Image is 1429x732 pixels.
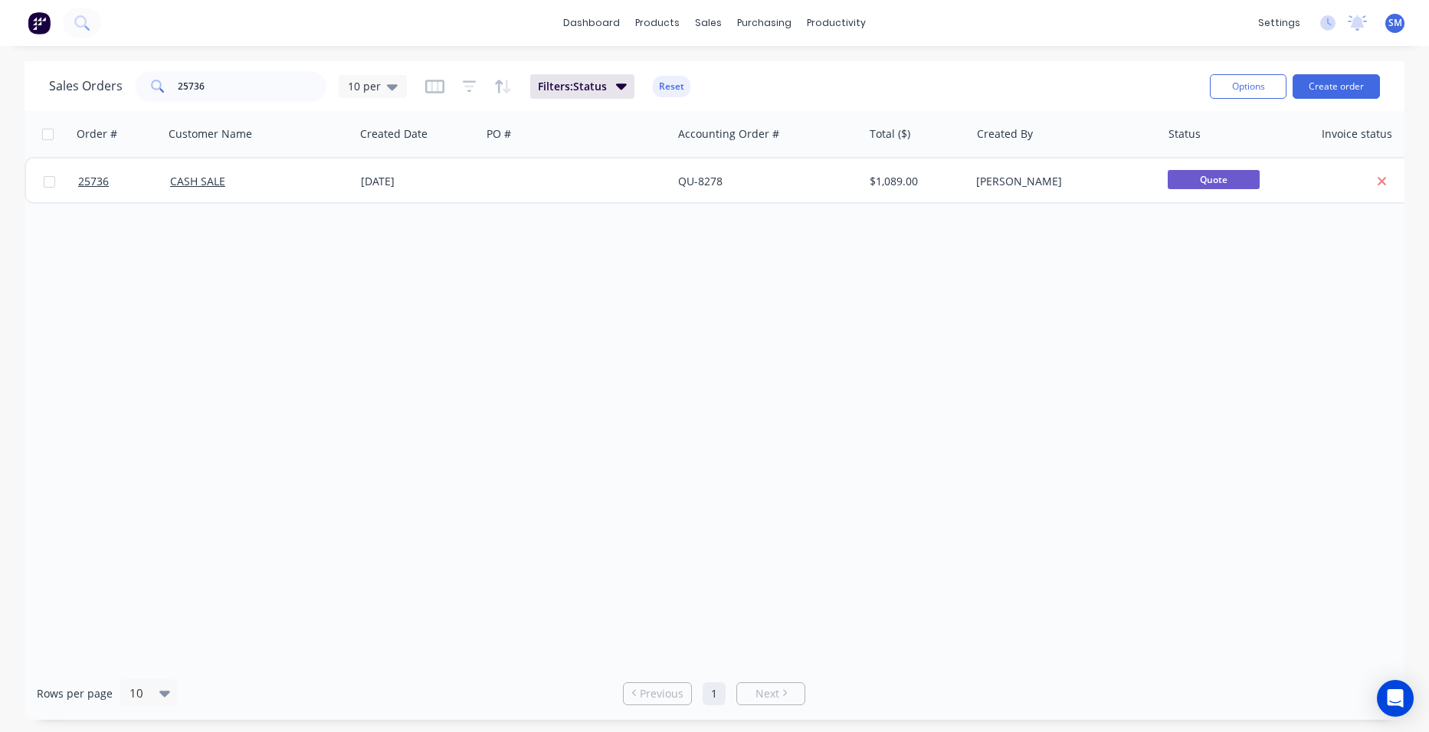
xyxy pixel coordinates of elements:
[1322,126,1392,142] div: Invoice status
[678,174,723,188] a: QU-8278
[361,174,475,189] div: [DATE]
[628,11,687,34] div: products
[1377,680,1414,717] div: Open Intercom Messenger
[170,174,225,188] a: CASH SALE
[360,126,428,142] div: Created Date
[755,686,779,701] span: Next
[678,126,779,142] div: Accounting Order #
[653,76,690,97] button: Reset
[1168,170,1260,189] span: Quote
[703,682,726,705] a: Page 1 is your current page
[976,174,1146,189] div: [PERSON_NAME]
[37,686,113,701] span: Rows per page
[348,78,381,94] span: 10 per
[178,71,327,102] input: Search...
[977,126,1033,142] div: Created By
[78,174,109,189] span: 25736
[556,11,628,34] a: dashboard
[870,174,959,189] div: $1,089.00
[1388,16,1402,30] span: SM
[617,682,811,705] ul: Pagination
[640,686,683,701] span: Previous
[169,126,252,142] div: Customer Name
[870,126,910,142] div: Total ($)
[624,686,691,701] a: Previous page
[737,686,805,701] a: Next page
[538,79,607,94] span: Filters: Status
[1293,74,1380,99] button: Create order
[77,126,117,142] div: Order #
[487,126,511,142] div: PO #
[49,79,123,93] h1: Sales Orders
[1250,11,1308,34] div: settings
[78,158,170,204] a: 25736
[799,11,873,34] div: productivity
[28,11,51,34] img: Factory
[1210,74,1286,99] button: Options
[1168,126,1201,142] div: Status
[530,74,634,99] button: Filters:Status
[729,11,799,34] div: purchasing
[687,11,729,34] div: sales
